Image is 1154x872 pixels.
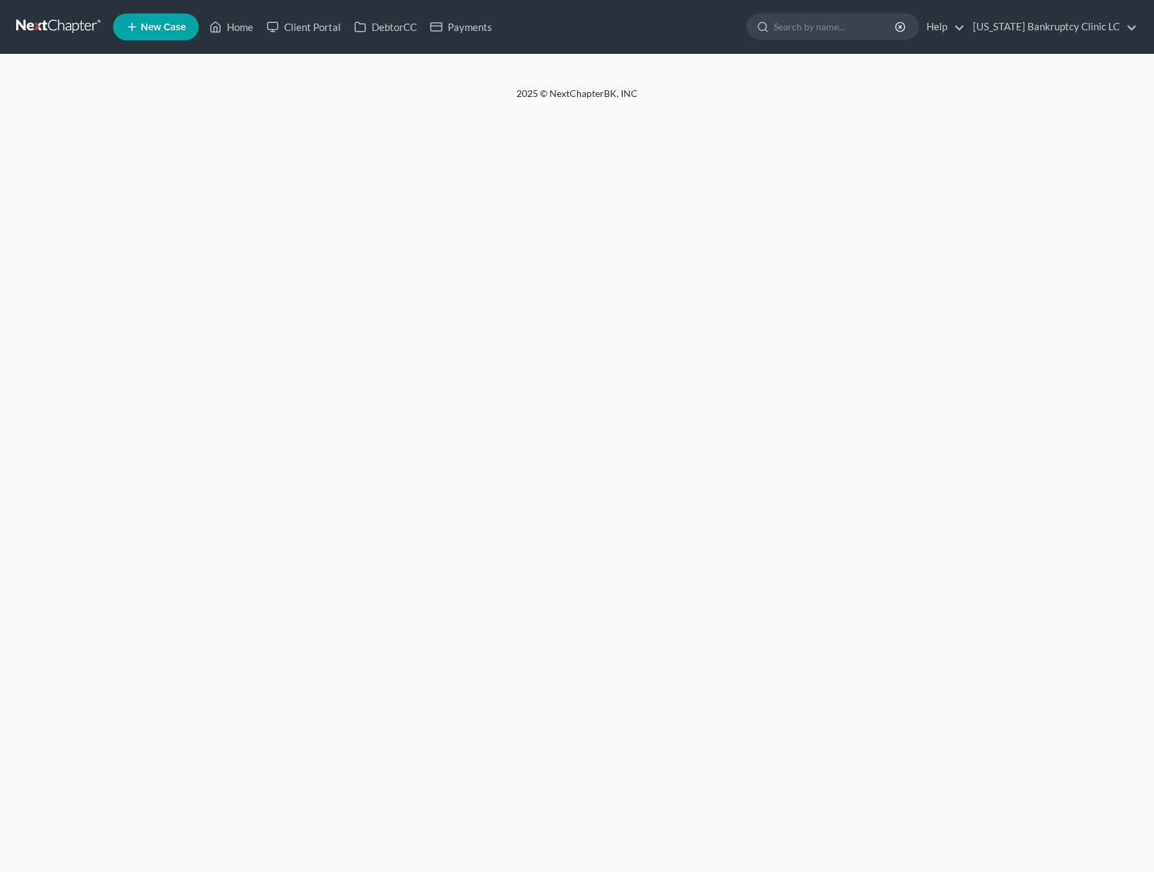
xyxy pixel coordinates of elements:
[193,87,961,111] div: 2025 © NextChapterBK, INC
[774,14,897,39] input: Search by name...
[260,15,347,39] a: Client Portal
[423,15,499,39] a: Payments
[920,15,965,39] a: Help
[966,15,1137,39] a: [US_STATE] Bankruptcy Clinic LC
[141,22,186,32] span: New Case
[347,15,423,39] a: DebtorCC
[203,15,260,39] a: Home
